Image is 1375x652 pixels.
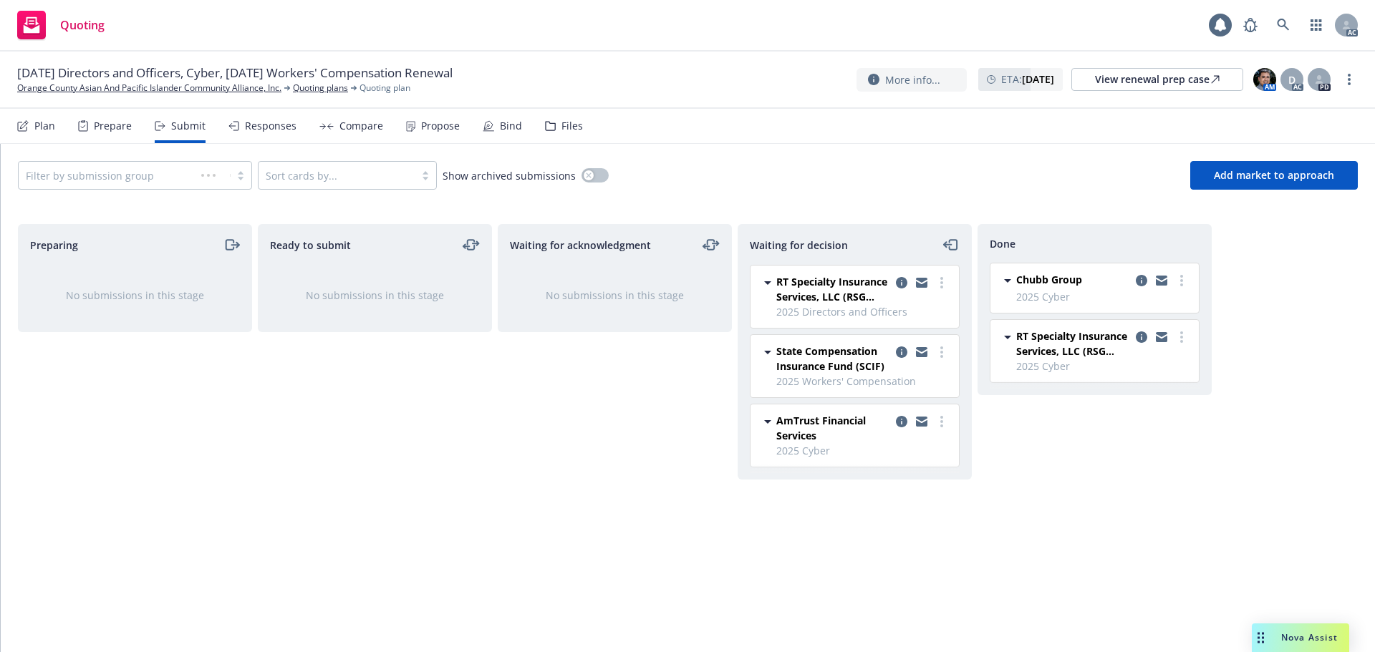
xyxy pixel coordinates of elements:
[339,120,383,132] div: Compare
[293,82,348,94] a: Quoting plans
[1016,329,1130,359] span: RT Specialty Insurance Services, LLC (RSG Specialty, LLC)
[776,344,890,374] span: State Compensation Insurance Fund (SCIF)
[776,304,950,319] span: 2025 Directors and Officers
[1016,272,1082,287] span: Chubb Group
[857,68,967,92] button: More info...
[1253,68,1276,91] img: photo
[703,236,720,253] a: moveLeftRight
[750,238,848,253] span: Waiting for decision
[17,82,281,94] a: Orange County Asian And Pacific Islander Community Alliance, Inc.
[1001,72,1054,87] span: ETA :
[776,443,950,458] span: 2025 Cyber
[1214,168,1334,182] span: Add market to approach
[933,413,950,430] a: more
[893,413,910,430] a: copy logging email
[1095,69,1220,90] div: View renewal prep case
[1173,272,1190,289] a: more
[1153,329,1170,346] a: copy logging email
[1288,72,1296,87] span: D
[1133,329,1150,346] a: copy logging email
[421,120,460,132] div: Propose
[1236,11,1265,39] a: Report a Bug
[776,374,950,389] span: 2025 Workers' Compensation
[1269,11,1298,39] a: Search
[223,236,240,253] a: moveRight
[776,274,890,304] span: RT Specialty Insurance Services, LLC (RSG Specialty, LLC)
[30,238,78,253] span: Preparing
[1341,71,1358,88] a: more
[913,344,930,361] a: copy logging email
[942,236,960,253] a: moveLeft
[1016,359,1190,374] span: 2025 Cyber
[270,238,351,253] span: Ready to submit
[1071,68,1243,91] a: View renewal prep case
[990,236,1015,251] span: Done
[245,120,296,132] div: Responses
[1252,623,1270,652] div: Drag to move
[360,82,410,94] span: Quoting plan
[11,5,110,45] a: Quoting
[1133,272,1150,289] a: copy logging email
[933,344,950,361] a: more
[913,413,930,430] a: copy logging email
[885,72,940,87] span: More info...
[1153,272,1170,289] a: copy logging email
[60,19,105,31] span: Quoting
[94,120,132,132] div: Prepare
[893,344,910,361] a: copy logging email
[1252,623,1349,652] button: Nova Assist
[171,120,206,132] div: Submit
[776,413,890,443] span: AmTrust Financial Services
[34,120,55,132] div: Plan
[443,168,576,183] span: Show archived submissions
[913,274,930,291] a: copy logging email
[893,274,910,291] a: copy logging email
[521,288,708,303] div: No submissions in this stage
[281,288,468,303] div: No submissions in this stage
[1173,329,1190,346] a: more
[1281,631,1338,643] span: Nova Assist
[1302,11,1331,39] a: Switch app
[17,64,453,82] span: [DATE] Directors and Officers, Cyber, [DATE] Workers' Compensation Renewal
[463,236,480,253] a: moveLeftRight
[1190,161,1358,190] button: Add market to approach
[510,238,651,253] span: Waiting for acknowledgment
[933,274,950,291] a: more
[1016,289,1190,304] span: 2025 Cyber
[42,288,228,303] div: No submissions in this stage
[1022,72,1054,86] strong: [DATE]
[561,120,583,132] div: Files
[500,120,522,132] div: Bind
